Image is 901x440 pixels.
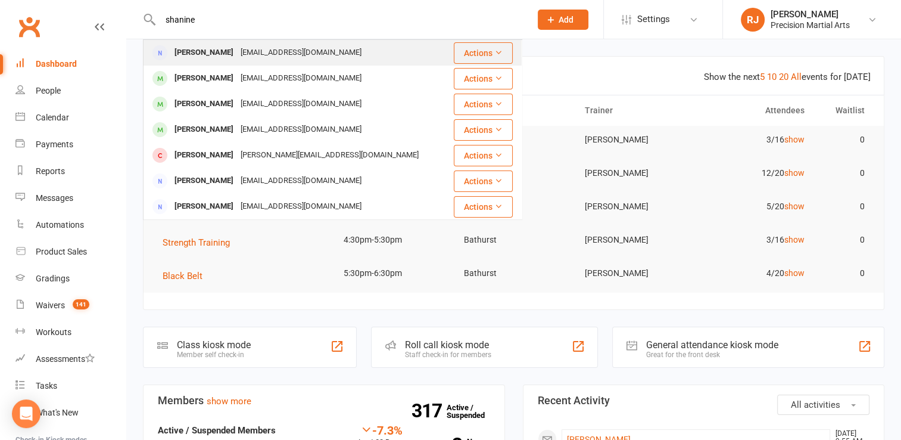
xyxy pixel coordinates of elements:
td: [PERSON_NAME] [574,193,695,221]
span: Settings [637,6,670,33]
td: 0 [815,193,875,221]
a: All [791,72,802,82]
td: [PERSON_NAME] [574,159,695,187]
a: Messages [15,185,126,212]
td: 0 [815,226,875,254]
a: Workouts [15,319,126,346]
td: Bathurst [453,226,574,254]
a: Reports [15,158,126,185]
div: Open Intercom Messenger [12,399,40,428]
div: [EMAIL_ADDRESS][DOMAIN_NAME] [237,44,365,61]
div: [PERSON_NAME] [771,9,850,20]
td: [PERSON_NAME] [574,226,695,254]
div: [EMAIL_ADDRESS][DOMAIN_NAME] [237,198,365,215]
a: People [15,78,126,104]
div: Workouts [36,327,71,337]
button: Actions [454,42,513,64]
div: [EMAIL_ADDRESS][DOMAIN_NAME] [237,121,365,138]
a: 317Active / Suspended [447,395,499,428]
span: Strength Training [163,237,230,248]
button: Actions [454,119,513,141]
div: Show the next events for [DATE] [704,70,871,84]
div: Waivers [36,300,65,310]
div: Staff check-in for members [405,351,491,359]
div: [PERSON_NAME] [171,172,237,190]
a: Assessments [15,346,126,373]
td: 3/16 [694,226,815,254]
div: -7.3% [358,423,403,436]
button: Actions [454,196,513,218]
button: All activities [777,395,869,415]
div: Reports [36,166,65,176]
div: [PERSON_NAME] [171,70,237,87]
div: [PERSON_NAME] [171,95,237,113]
div: Great for the front desk [646,351,778,359]
td: 5/20 [694,193,815,221]
div: [EMAIL_ADDRESS][DOMAIN_NAME] [237,95,365,113]
td: Bathurst [453,259,574,287]
div: [PERSON_NAME] [171,44,237,61]
span: Black Belt [163,271,202,281]
div: Messages [36,193,73,203]
div: [EMAIL_ADDRESS][DOMAIN_NAME] [237,70,365,87]
td: 0 [815,159,875,187]
th: Waitlist [815,95,875,126]
a: Product Sales [15,238,126,265]
div: Precision Martial Arts [771,20,850,30]
td: 3/16 [694,126,815,154]
h3: Recent Activity [538,395,870,407]
div: [PERSON_NAME] [171,198,237,215]
div: Automations [36,220,84,230]
div: [PERSON_NAME] [171,121,237,138]
div: Product Sales [36,247,87,256]
a: show [784,168,805,178]
td: 12/20 [694,159,815,187]
td: 0 [815,126,875,154]
a: Waivers 141 [15,292,126,319]
a: show [784,202,805,211]
td: 0 [815,259,875,287]
strong: Active / Suspended Members [158,425,276,436]
div: [PERSON_NAME] [171,147,237,164]
a: show [784,135,805,144]
input: Search... [157,11,522,28]
div: Calendar [36,113,69,122]
span: 141 [73,299,89,309]
div: [PERSON_NAME][EMAIL_ADDRESS][DOMAIN_NAME] [237,147,422,164]
div: Gradings [36,274,70,283]
button: Black Belt [163,269,211,283]
a: Payments [15,131,126,158]
a: show [784,235,805,244]
button: Actions [454,171,513,192]
strong: 317 [411,402,447,420]
div: Class kiosk mode [177,339,251,351]
div: Member self check-in [177,351,251,359]
td: 5:30pm-6:30pm [333,259,454,287]
div: [EMAIL_ADDRESS][DOMAIN_NAME] [237,172,365,190]
span: Add [559,15,573,24]
a: Dashboard [15,51,126,78]
div: General attendance kiosk mode [646,339,778,351]
th: Attendees [694,95,815,126]
a: show [784,268,805,278]
a: What's New [15,399,126,426]
div: Dashboard [36,59,77,69]
a: 5 [760,72,765,82]
a: Clubworx [14,12,44,42]
div: Payments [36,140,73,149]
span: All activities [791,399,840,410]
button: Strength Training [163,236,238,250]
td: 4:30pm-5:30pm [333,226,454,254]
th: Trainer [574,95,695,126]
div: What's New [36,408,79,417]
a: Gradings [15,265,126,292]
td: [PERSON_NAME] [574,259,695,287]
a: 10 [767,72,777,82]
button: Actions [454,68,513,89]
button: Actions [454,145,513,166]
button: Actions [454,94,513,115]
div: RJ [741,8,765,32]
td: [PERSON_NAME] [574,126,695,154]
td: 4/20 [694,259,815,287]
a: show more [207,396,251,407]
